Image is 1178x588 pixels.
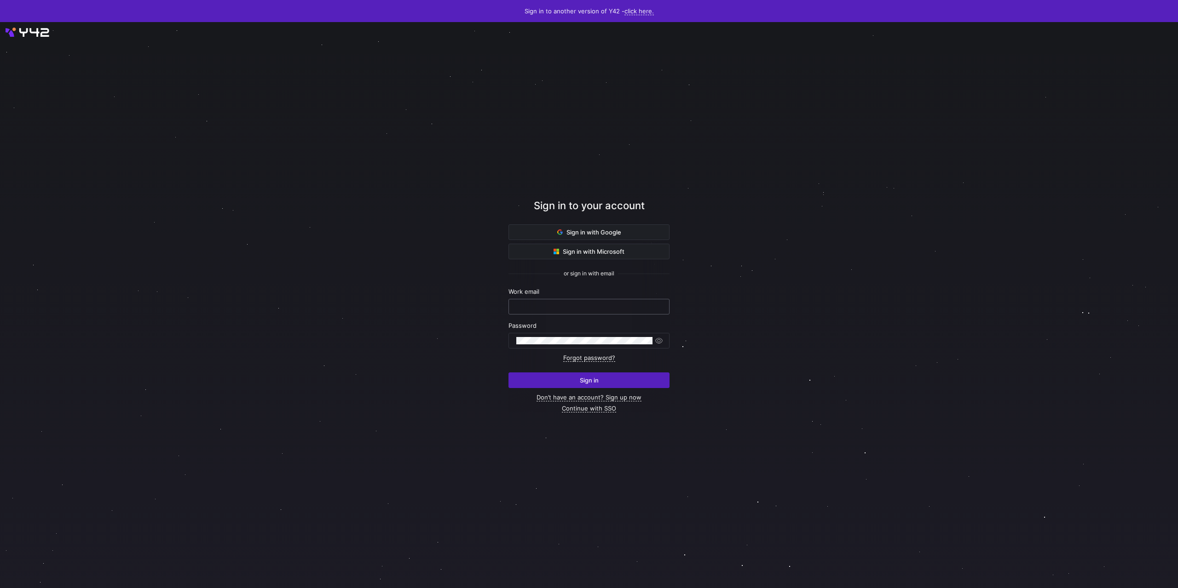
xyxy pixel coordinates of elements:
a: Don’t have an account? Sign up now [537,394,641,401]
span: Work email [508,288,539,295]
span: Sign in with Google [557,228,621,236]
button: Sign in with Microsoft [508,244,670,259]
button: Sign in [508,372,670,388]
span: Password [508,322,537,329]
button: Sign in with Google [508,224,670,240]
div: Sign in to your account [508,198,670,224]
a: Forgot password? [563,354,615,362]
span: Sign in [580,377,599,384]
span: Sign in with Microsoft [554,248,624,255]
span: or sign in with email [564,270,614,277]
a: click here. [624,7,654,15]
a: Continue with SSO [562,405,616,412]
